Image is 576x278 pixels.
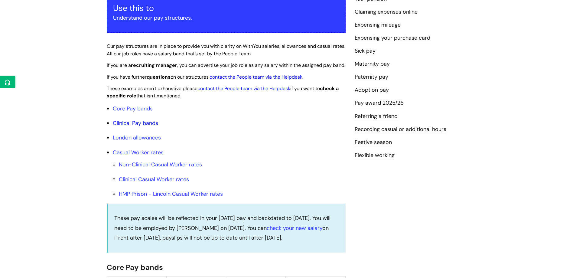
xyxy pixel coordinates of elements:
a: Festive season [355,139,392,146]
a: Clinical Pay bands [113,119,158,127]
span: If you have further on our structures, . [107,74,303,80]
a: contact the People team via the Helpdesk [197,85,290,92]
a: contact the People team via the Helpdesk [210,74,302,80]
a: Pay award 2025/26 [355,99,404,107]
span: Core Pay bands [107,263,163,272]
a: Recording casual or additional hours [355,126,446,133]
a: HMP Prison - Lincoln Casual Worker rates [119,190,223,198]
a: Maternity pay [355,60,390,68]
a: Flexible working [355,152,395,159]
span: Our pay structures are in place to provide you with clarity on WithYou salaries, allowances and c... [107,43,345,57]
span: These examples aren't exhaustive please if you want to that isn't mentioned. [107,85,339,99]
a: Expensing your purchase card [355,34,430,42]
strong: recruiting manager [131,62,177,68]
a: London allowances [113,134,161,141]
a: Casual Worker rates [113,149,164,156]
a: Core Pay bands [113,105,153,112]
p: These pay scales will be reflected in your [DATE] pay and backdated to [DATE]. You will need to b... [114,213,340,243]
a: Sick pay [355,47,376,55]
a: Clinical Casual Worker rates [119,176,189,183]
a: Adoption pay [355,86,389,94]
a: Claiming expenses online [355,8,418,16]
span: If you are a , you can advertise your job role as any salary within the assigned pay band. [107,62,345,68]
a: Paternity pay [355,73,388,81]
strong: questions [147,74,171,80]
a: Expensing mileage [355,21,401,29]
a: Referring a friend [355,113,398,120]
h3: Use this to [113,3,339,13]
a: Non-Clinical Casual Worker rates [119,161,202,168]
a: check your new salary [267,224,322,232]
p: Understand our pay structures. [113,13,339,23]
